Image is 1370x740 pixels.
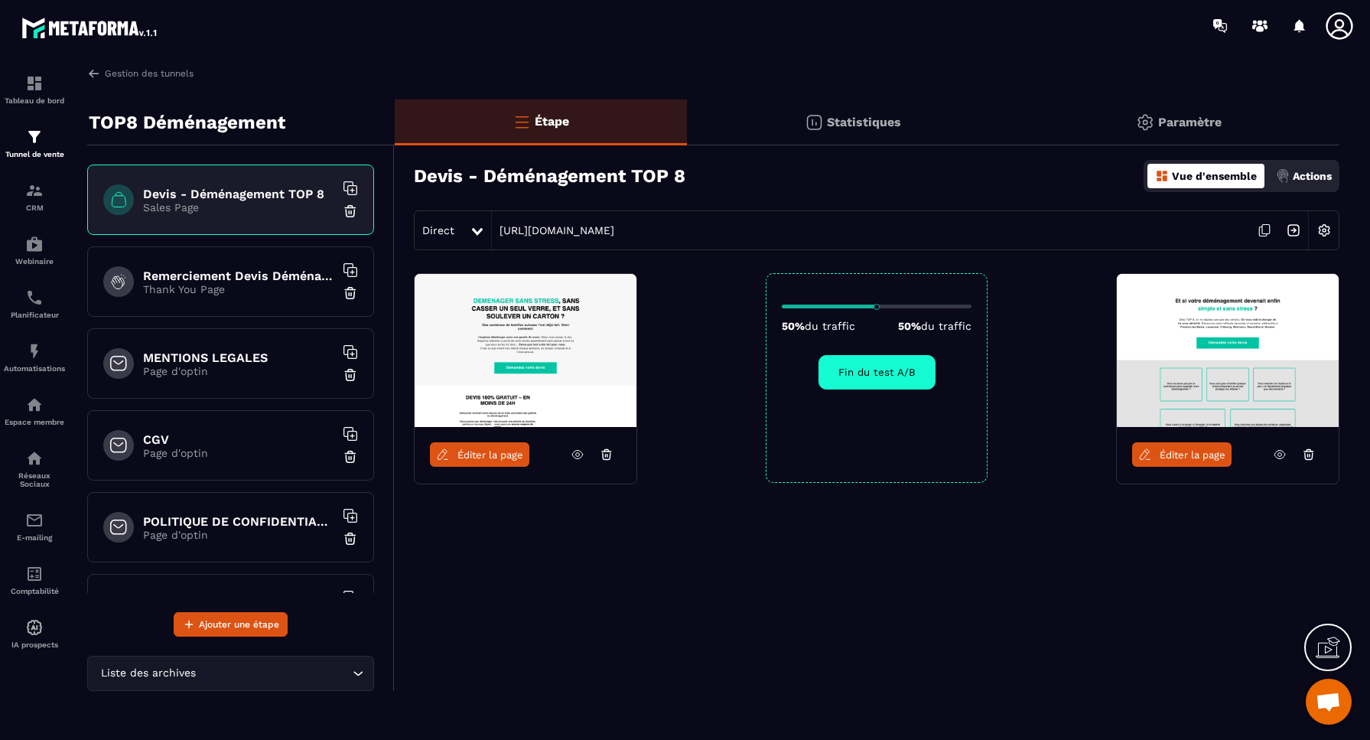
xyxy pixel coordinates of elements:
[1276,169,1290,183] img: actions.d6e523a2.png
[25,289,44,307] img: scheduler
[1160,449,1225,461] span: Éditer la page
[4,471,65,488] p: Réseaux Sociaux
[343,204,358,219] img: trash
[89,107,285,138] p: TOP8 Déménagement
[1306,679,1352,725] a: Ouvrir le chat
[805,113,823,132] img: stats.20deebd0.svg
[343,285,358,301] img: trash
[21,14,159,41] img: logo
[143,187,334,201] h6: Devis - Déménagement TOP 8
[143,447,334,459] p: Page d'optin
[25,128,44,146] img: formation
[422,224,454,236] span: Direct
[535,114,569,129] p: Étape
[921,320,971,332] span: du traffic
[143,269,334,283] h6: Remerciement Devis Déménagement Top 8
[199,617,279,632] span: Ajouter une étape
[4,223,65,277] a: automationsautomationsWebinaire
[4,116,65,170] a: formationformationTunnel de vente
[782,320,855,332] p: 50%
[4,63,65,116] a: formationformationTableau de bord
[143,514,334,529] h6: POLITIQUE DE CONFIDENTIALITE
[415,274,636,427] img: image
[414,165,685,187] h3: Devis - Déménagement TOP 8
[4,384,65,438] a: automationsautomationsEspace membre
[818,355,936,390] button: Fin du test A/B
[343,531,358,546] img: trash
[4,331,65,384] a: automationsautomationsAutomatisations
[457,449,523,461] span: Éditer la page
[4,204,65,212] p: CRM
[25,396,44,414] img: automations
[1132,442,1232,467] a: Éditer la page
[25,181,44,200] img: formation
[143,365,334,377] p: Page d'optin
[343,367,358,383] img: trash
[87,67,101,80] img: arrow
[4,587,65,595] p: Comptabilité
[87,656,374,691] div: Search for option
[1158,115,1222,129] p: Paramètre
[492,224,614,236] a: [URL][DOMAIN_NAME]
[898,320,971,332] p: 50%
[4,364,65,373] p: Automatisations
[4,533,65,542] p: E-mailing
[343,449,358,465] img: trash
[143,283,334,295] p: Thank You Page
[174,612,288,637] button: Ajouter une étape
[25,449,44,468] img: social-network
[143,529,334,541] p: Page d'optin
[25,235,44,253] img: automations
[513,112,531,131] img: bars-o.4a397970.svg
[25,511,44,530] img: email
[4,257,65,266] p: Webinaire
[805,320,855,332] span: du traffic
[4,553,65,607] a: accountantaccountantComptabilité
[827,115,901,129] p: Statistiques
[4,150,65,158] p: Tunnel de vente
[143,201,334,214] p: Sales Page
[4,170,65,223] a: formationformationCRM
[1279,216,1308,245] img: arrow-next.bcc2205e.svg
[25,74,44,93] img: formation
[1155,169,1169,183] img: dashboard-orange.40269519.svg
[25,565,44,583] img: accountant
[4,418,65,426] p: Espace membre
[4,641,65,649] p: IA prospects
[143,432,334,447] h6: CGV
[1136,113,1154,132] img: setting-gr.5f69749f.svg
[1172,170,1257,182] p: Vue d'ensemble
[143,350,334,365] h6: MENTIONS LEGALES
[4,438,65,500] a: social-networksocial-networkRéseaux Sociaux
[87,67,194,80] a: Gestion des tunnels
[4,277,65,331] a: schedulerschedulerPlanificateur
[97,665,199,682] span: Liste des archives
[4,500,65,553] a: emailemailE-mailing
[199,665,349,682] input: Search for option
[25,342,44,360] img: automations
[25,618,44,637] img: automations
[4,311,65,319] p: Planificateur
[1310,216,1339,245] img: setting-w.858f3a88.svg
[1293,170,1332,182] p: Actions
[1117,274,1339,427] img: image
[430,442,529,467] a: Éditer la page
[4,96,65,105] p: Tableau de bord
